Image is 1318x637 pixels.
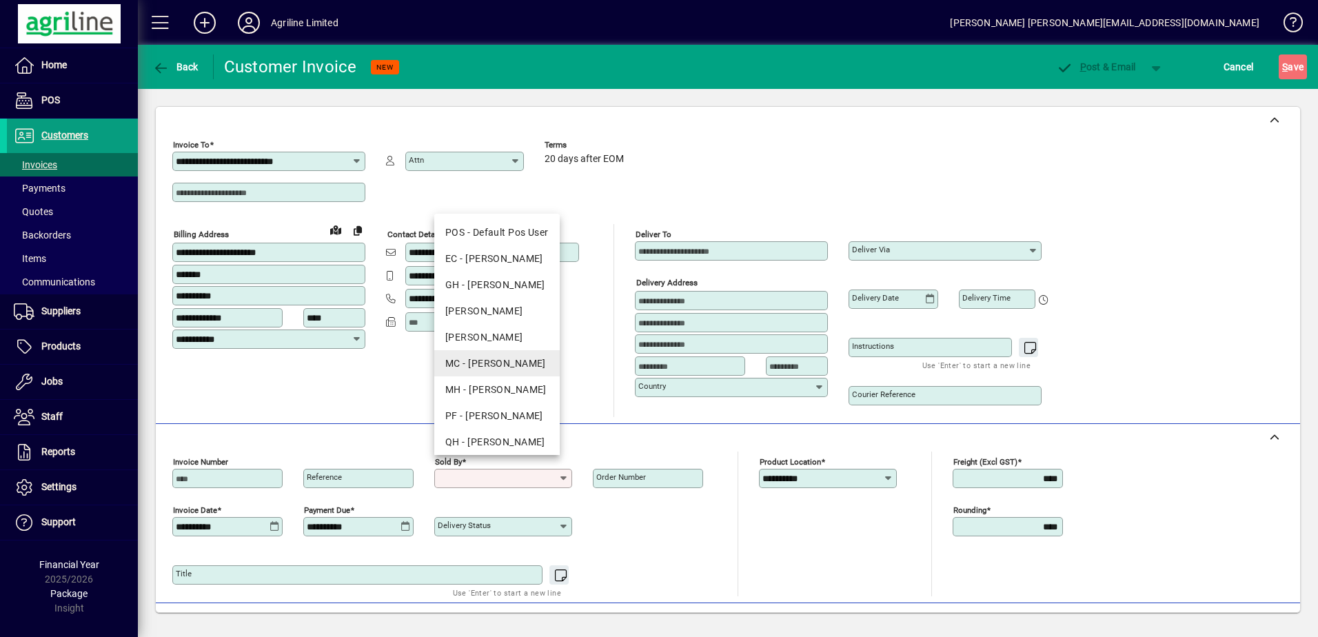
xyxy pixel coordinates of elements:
a: Reports [7,435,138,469]
span: Home [41,59,67,70]
div: [PERSON_NAME] [445,304,549,318]
div: [PERSON_NAME] [445,330,549,345]
a: Products [7,330,138,364]
span: Quotes [14,206,53,217]
mat-label: Deliver via [852,245,890,254]
mat-label: Reference [307,472,342,482]
span: Product [1206,611,1262,634]
span: Support [41,516,76,527]
div: MH - [PERSON_NAME] [445,383,549,397]
mat-option: POS - Default Pos User [434,219,560,245]
mat-label: Attn [409,155,424,165]
div: POS - Default Pos User [445,225,549,240]
mat-option: JH - James Hamlin [434,298,560,324]
div: QH - [PERSON_NAME] [445,435,549,449]
div: EC - [PERSON_NAME] [445,252,549,266]
button: Product History [821,610,902,635]
mat-label: Rounding [953,505,986,515]
span: S [1282,61,1288,72]
mat-option: EC - Ethan Crawford [434,245,560,272]
div: GH - [PERSON_NAME] [445,278,549,292]
a: Staff [7,400,138,434]
mat-option: JC - Jonathan Cashmore [434,324,560,350]
span: Product History [827,611,897,634]
div: Agriline Limited [271,12,338,34]
mat-label: Courier Reference [852,390,915,399]
mat-label: Country [638,381,666,391]
mat-label: Product location [760,457,821,467]
mat-label: Payment due [304,505,350,515]
span: Terms [545,141,627,150]
span: Invoices [14,159,57,170]
mat-option: QH - Queenie Hobson [434,429,560,455]
a: Knowledge Base [1273,3,1301,48]
span: Back [152,61,199,72]
mat-label: Invoice date [173,505,217,515]
mat-label: Title [176,569,192,578]
button: Cancel [1220,54,1257,79]
a: Items [7,247,138,270]
span: Package [50,588,88,599]
div: Customer Invoice [224,56,357,78]
a: Support [7,505,138,540]
app-page-header-button: Back [138,54,214,79]
div: MC - [PERSON_NAME] [445,356,549,371]
a: View on map [325,219,347,241]
div: [PERSON_NAME] [PERSON_NAME][EMAIL_ADDRESS][DOMAIN_NAME] [950,12,1259,34]
mat-option: PF - Paul Forrest [434,403,560,429]
a: Invoices [7,153,138,176]
button: Product [1199,610,1269,635]
button: Profile [227,10,271,35]
span: Cancel [1224,56,1254,78]
mat-label: Order number [596,472,646,482]
mat-label: Delivery date [852,293,899,303]
mat-label: Instructions [852,341,894,351]
a: Settings [7,470,138,505]
a: Quotes [7,200,138,223]
mat-label: Deliver To [636,230,671,239]
mat-label: Invoice number [173,457,228,467]
mat-option: MH - Michael Hamlin [434,376,560,403]
a: Home [7,48,138,83]
a: Suppliers [7,294,138,329]
span: Financial Year [39,559,99,570]
span: ave [1282,56,1304,78]
span: 20 days after EOM [545,154,624,165]
button: Post & Email [1049,54,1143,79]
span: Reports [41,446,75,457]
mat-label: Delivery status [438,520,491,530]
mat-label: Delivery time [962,293,1011,303]
span: POS [41,94,60,105]
a: Communications [7,270,138,294]
span: Customers [41,130,88,141]
a: Jobs [7,365,138,399]
span: NEW [376,63,394,72]
mat-label: Sold by [435,457,462,467]
a: Backorders [7,223,138,247]
button: Copy to Delivery address [347,219,369,241]
span: Backorders [14,230,71,241]
button: Add [183,10,227,35]
mat-label: Invoice To [173,140,210,150]
mat-option: MC - Matt Cobb [434,350,560,376]
mat-hint: Use 'Enter' to start a new line [453,585,561,600]
a: Payments [7,176,138,200]
mat-label: Freight (excl GST) [953,457,1017,467]
span: Suppliers [41,305,81,316]
span: Settings [41,481,77,492]
span: Items [14,253,46,264]
span: Payments [14,183,65,194]
span: Jobs [41,376,63,387]
span: Communications [14,276,95,287]
mat-hint: Use 'Enter' to start a new line [922,357,1031,373]
a: POS [7,83,138,118]
button: Save [1279,54,1307,79]
mat-option: GH - Gerry Hamlin [434,272,560,298]
button: Back [149,54,202,79]
span: Products [41,341,81,352]
span: ost & Email [1056,61,1136,72]
span: P [1080,61,1086,72]
span: Staff [41,411,63,422]
div: PF - [PERSON_NAME] [445,409,549,423]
